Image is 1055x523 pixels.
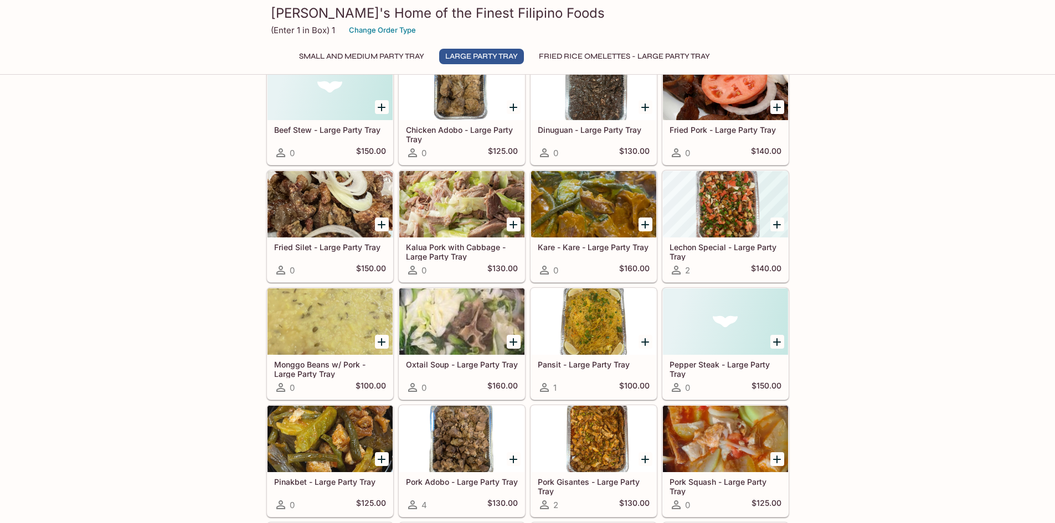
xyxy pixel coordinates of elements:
a: Fried Silet - Large Party Tray0$150.00 [267,170,393,282]
h5: Pork Adobo - Large Party Tray [406,477,518,486]
h5: Chicken Adobo - Large Party Tray [406,125,518,143]
a: Lechon Special - Large Party Tray2$140.00 [662,170,789,282]
h5: $140.00 [751,146,781,159]
h5: $100.00 [619,381,650,394]
h5: Fried Silet - Large Party Tray [274,242,386,252]
a: Pepper Steak - Large Party Tray0$150.00 [662,288,789,400]
a: Pork Gisantes - Large Party Tray2$130.00 [531,405,657,517]
h5: Kalua Pork with Cabbage - Large Party Tray [406,242,518,261]
h5: Oxtail Soup - Large Party Tray [406,360,518,369]
p: (Enter 1 in Box) 1 [271,25,335,35]
span: 0 [685,382,690,393]
span: 0 [290,382,295,393]
button: Add Pork Adobo - Large Party Tray [507,452,521,466]
div: Monggo Beans w/ Pork - Large Party Tray [267,288,393,355]
h5: Pork Squash - Large Party Tray [670,477,781,495]
a: Monggo Beans w/ Pork - Large Party Tray0$100.00 [267,288,393,400]
h5: Beef Stew - Large Party Tray [274,125,386,134]
button: Add Oxtail Soup - Large Party Tray [507,335,521,349]
span: 0 [553,148,558,158]
span: 0 [421,148,426,158]
h5: $125.00 [488,146,518,159]
button: Add Pork Gisantes - Large Party Tray [639,452,652,466]
h5: Dinuguan - Large Party Tray [538,125,650,134]
div: Beef Stew - Large Party Tray [267,54,393,120]
h5: $100.00 [356,381,386,394]
button: Add Pinakbet - Large Party Tray [375,452,389,466]
button: Add Monggo Beans w/ Pork - Large Party Tray [375,335,389,349]
h5: Pinakbet - Large Party Tray [274,477,386,486]
span: 0 [421,265,426,276]
h5: $125.00 [752,498,781,511]
h5: $130.00 [619,146,650,159]
button: Add Kalua Pork with Cabbage - Large Party Tray [507,218,521,231]
button: Add Fried Silet - Large Party Tray [375,218,389,231]
button: Add Fried Pork - Large Party Tray [770,100,784,114]
span: 0 [290,500,295,510]
button: Add Pork Squash - Large Party Tray [770,452,784,466]
div: Oxtail Soup - Large Party Tray [399,288,524,355]
h5: Kare - Kare - Large Party Tray [538,242,650,252]
a: Beef Stew - Large Party Tray0$150.00 [267,53,393,165]
h5: $160.00 [619,263,650,277]
a: Pork Squash - Large Party Tray0$125.00 [662,405,789,517]
h5: Pepper Steak - Large Party Tray [670,360,781,378]
div: Kalua Pork with Cabbage - Large Party Tray [399,171,524,237]
button: Add Dinuguan - Large Party Tray [639,100,652,114]
span: 0 [553,265,558,276]
div: Fried Pork - Large Party Tray [663,54,788,120]
span: 0 [685,148,690,158]
span: 0 [290,148,295,158]
a: Pork Adobo - Large Party Tray4$130.00 [399,405,525,517]
div: Pork Squash - Large Party Tray [663,406,788,472]
button: Change Order Type [344,22,421,39]
span: 0 [685,500,690,510]
h5: $150.00 [356,263,386,277]
span: 2 [685,265,690,276]
a: Oxtail Soup - Large Party Tray0$160.00 [399,288,525,400]
span: 0 [290,265,295,276]
h5: Pork Gisantes - Large Party Tray [538,477,650,495]
a: Kare - Kare - Large Party Tray0$160.00 [531,170,657,282]
div: Pork Adobo - Large Party Tray [399,406,524,472]
h5: Fried Pork - Large Party Tray [670,125,781,134]
button: Add Pansit - Large Party Tray [639,335,652,349]
a: Pinakbet - Large Party Tray0$125.00 [267,405,393,517]
h5: $160.00 [487,381,518,394]
a: Chicken Adobo - Large Party Tray0$125.00 [399,53,525,165]
h5: $130.00 [487,263,518,277]
a: Kalua Pork with Cabbage - Large Party Tray0$130.00 [399,170,525,282]
button: Add Chicken Adobo - Large Party Tray [507,100,521,114]
span: 4 [421,500,427,510]
h5: Monggo Beans w/ Pork - Large Party Tray [274,360,386,378]
button: Small and Medium Party Tray [293,49,430,64]
h5: $130.00 [487,498,518,511]
div: Pork Gisantes - Large Party Tray [531,406,656,472]
h5: Pansit - Large Party Tray [538,360,650,369]
button: Fried Rice Omelettes - Large Party Tray [533,49,716,64]
h3: [PERSON_NAME]'s Home of the Finest Filipino Foods [271,4,785,22]
h5: $150.00 [752,381,781,394]
button: Large Party Tray [439,49,524,64]
button: Add Pepper Steak - Large Party Tray [770,335,784,349]
span: 1 [553,382,557,393]
button: Add Beef Stew - Large Party Tray [375,100,389,114]
span: 2 [553,500,558,510]
div: Pansit - Large Party Tray [531,288,656,355]
h5: $125.00 [356,498,386,511]
div: Lechon Special - Large Party Tray [663,171,788,237]
div: Chicken Adobo - Large Party Tray [399,54,524,120]
h5: $140.00 [751,263,781,277]
h5: $150.00 [356,146,386,159]
a: Dinuguan - Large Party Tray0$130.00 [531,53,657,165]
span: 0 [421,382,426,393]
button: Add Kare - Kare - Large Party Tray [639,218,652,231]
a: Fried Pork - Large Party Tray0$140.00 [662,53,789,165]
a: Pansit - Large Party Tray1$100.00 [531,288,657,400]
div: Dinuguan - Large Party Tray [531,54,656,120]
div: Fried Silet - Large Party Tray [267,171,393,237]
h5: $130.00 [619,498,650,511]
div: Kare - Kare - Large Party Tray [531,171,656,237]
div: Pepper Steak - Large Party Tray [663,288,788,355]
div: Pinakbet - Large Party Tray [267,406,393,472]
